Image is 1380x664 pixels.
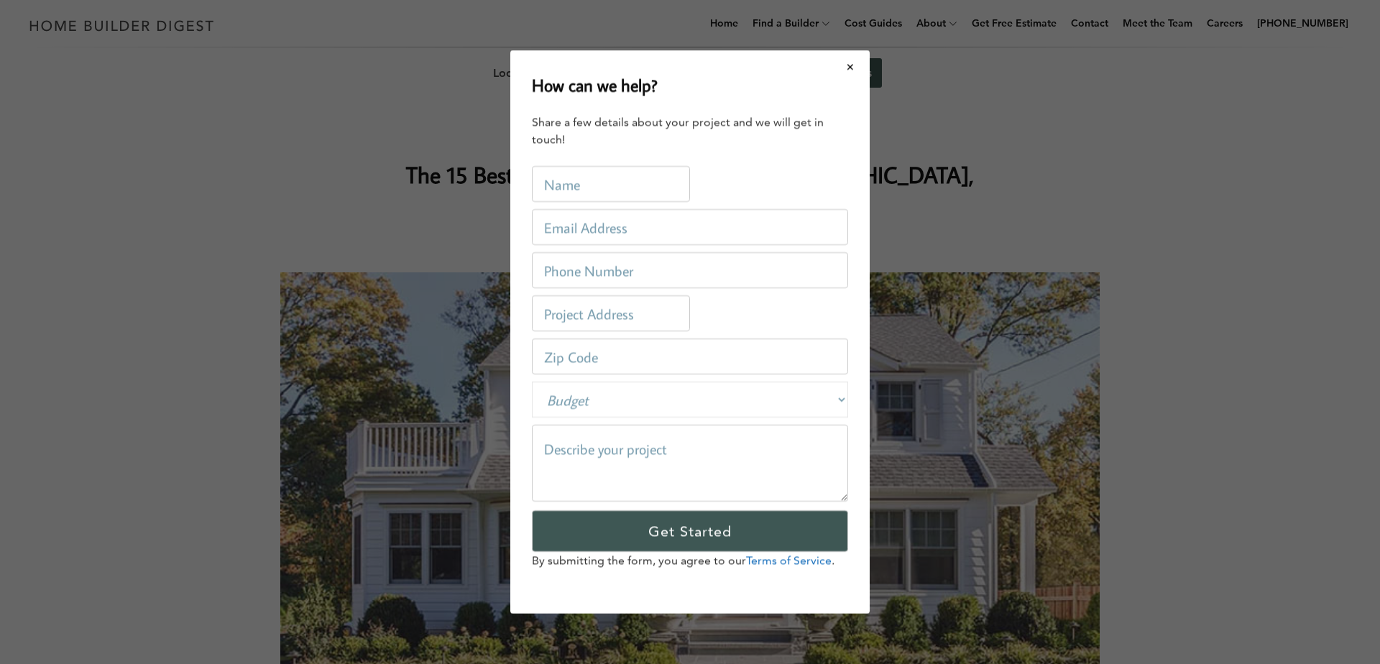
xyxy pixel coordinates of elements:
input: Zip Code [532,338,848,374]
input: Name [532,166,690,202]
input: Project Address [532,295,690,331]
input: Get Started [532,510,848,552]
button: Close modal [832,52,870,82]
input: Email Address [532,209,848,245]
input: Phone Number [532,252,848,288]
a: Terms of Service [746,553,832,567]
p: By submitting the form, you agree to our . [532,552,848,569]
iframe: Drift Widget Chat Controller [1308,592,1363,647]
div: Share a few details about your project and we will get in touch! [532,114,848,148]
h2: How can we help? [532,72,658,98]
